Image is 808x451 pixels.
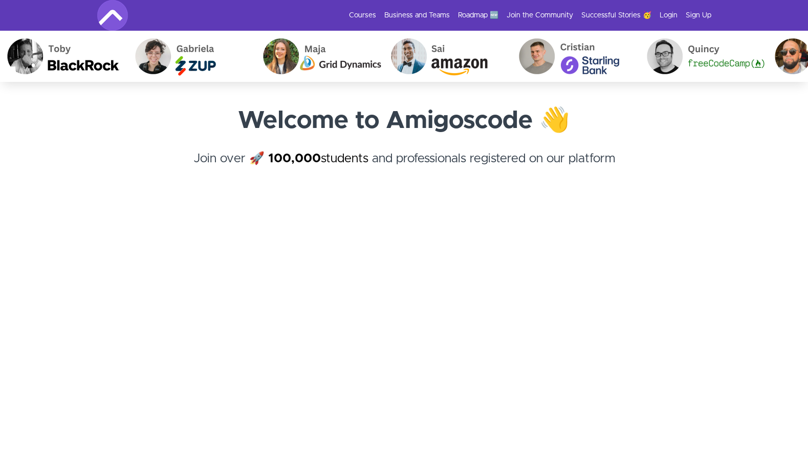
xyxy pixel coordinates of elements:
[268,153,321,165] strong: 100,000
[660,10,678,20] a: Login
[458,10,498,20] a: Roadmap 🆕
[384,31,512,82] img: Sai
[256,31,384,82] img: Maja
[507,10,573,20] a: Join the Community
[512,31,640,82] img: Cristian
[238,109,570,133] strong: Welcome to Amigoscode 👋
[581,10,651,20] a: Successful Stories 🥳
[640,31,768,82] img: Quincy
[97,149,711,186] h4: Join over 🚀 and professionals registered on our platform
[128,31,256,82] img: Gabriela
[384,10,450,20] a: Business and Teams
[268,153,368,165] a: 100,000students
[349,10,376,20] a: Courses
[686,10,711,20] a: Sign Up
